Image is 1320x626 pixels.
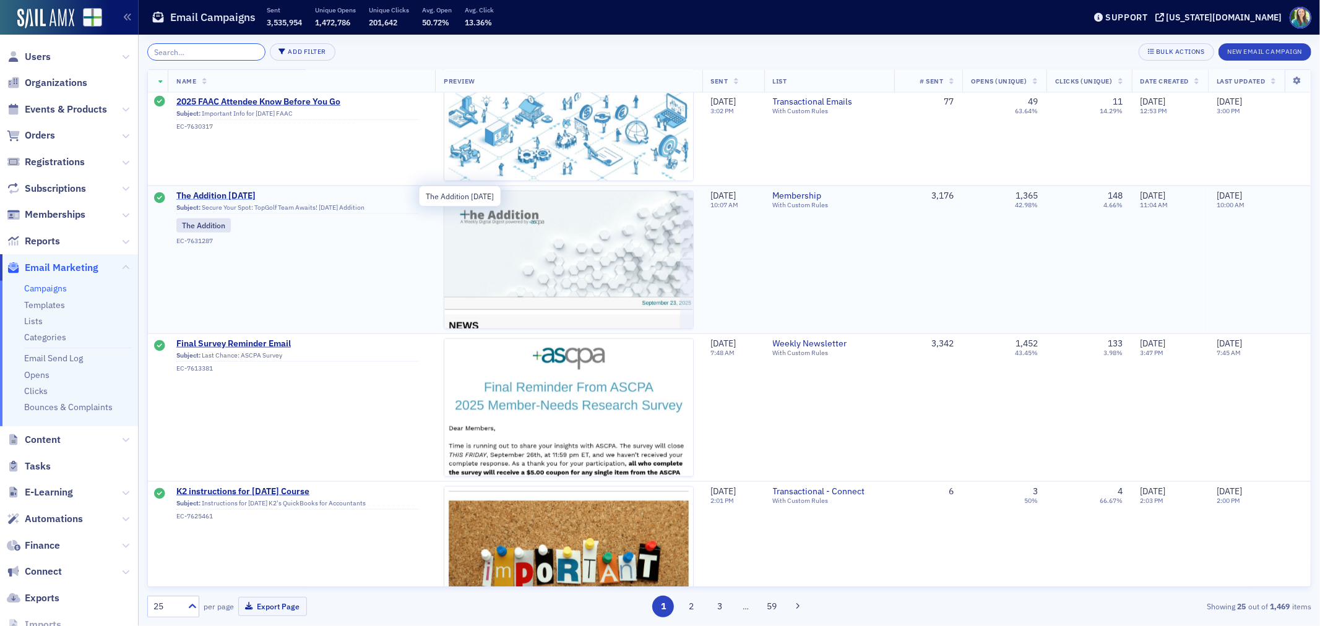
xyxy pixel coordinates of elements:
[176,364,419,372] div: EC-7613381
[1290,7,1311,28] span: Profile
[1028,96,1038,107] div: 49
[25,565,62,578] span: Connect
[1016,338,1038,349] div: 1,452
[24,283,67,294] a: Campaigns
[1141,496,1164,505] time: 2:03 PM
[25,76,87,90] span: Organizations
[465,6,494,14] p: Avg. Click
[737,601,754,612] span: …
[369,17,397,27] span: 201,642
[7,539,60,552] a: Finance
[1155,13,1287,22] button: [US_STATE][DOMAIN_NAME]
[1217,190,1242,201] span: [DATE]
[773,497,886,505] div: With Custom Rules
[1141,348,1164,357] time: 3:47 PM
[1139,43,1214,61] button: Bulk Actions
[176,351,201,359] span: Subject:
[176,351,419,362] div: Last Chance: ASCPA Survey
[24,353,83,364] a: Email Send Log
[773,486,886,497] a: Transactional - Connect
[1015,349,1038,357] div: 43.45%
[7,591,59,605] a: Exports
[315,6,356,14] p: Unique Opens
[1141,486,1166,497] span: [DATE]
[7,234,60,248] a: Reports
[176,122,419,130] div: EC-7630317
[25,50,51,64] span: Users
[1055,77,1113,85] span: Clicks (Unique)
[1217,348,1241,357] time: 7:45 AM
[773,201,886,209] div: With Custom Rules
[652,596,674,617] button: 1
[903,486,954,497] div: 6
[1015,107,1038,115] div: 63.64%
[932,601,1311,612] div: Showing out of items
[270,43,335,61] button: Add Filter
[25,155,85,169] span: Registrations
[176,191,419,202] span: The Addition [DATE]
[176,109,419,120] div: Important Info for [DATE] FAAC
[7,129,55,142] a: Orders
[711,496,735,505] time: 2:01 PM
[1167,12,1282,23] div: [US_STATE][DOMAIN_NAME]
[24,401,113,413] a: Bounces & Complaints
[773,191,886,202] a: Membership
[17,9,74,28] img: SailAMX
[465,17,492,27] span: 13.36%
[7,460,51,473] a: Tasks
[1141,77,1189,85] span: Date Created
[176,96,419,107] a: 2025 FAAC Attendee Know Before You Go
[155,96,166,108] div: Sent
[711,348,735,357] time: 7:48 AM
[7,486,73,499] a: E-Learning
[971,77,1027,85] span: Opens (Unique)
[1141,190,1166,201] span: [DATE]
[773,96,886,107] span: Transactional Emails
[1113,96,1123,107] div: 11
[709,596,730,617] button: 3
[711,190,736,201] span: [DATE]
[176,486,419,497] a: K2 instructions for [DATE] Course
[1105,12,1148,23] div: Support
[170,10,256,25] h1: Email Campaigns
[1141,200,1168,209] time: 11:04 AM
[711,200,739,209] time: 10:07 AM
[920,77,943,85] span: # Sent
[7,512,83,526] a: Automations
[1156,48,1204,55] div: Bulk Actions
[1118,486,1123,497] div: 4
[7,155,85,169] a: Registrations
[773,349,886,357] div: With Custom Rules
[238,597,307,616] button: Export Page
[1217,486,1242,497] span: [DATE]
[147,43,265,61] input: Search…
[773,338,886,349] span: Weekly Newsletter
[267,6,302,14] p: Sent
[1217,338,1242,349] span: [DATE]
[74,8,102,29] a: View Homepage
[155,488,166,500] div: Sent
[1108,338,1123,349] div: 133
[25,591,59,605] span: Exports
[315,17,350,27] span: 1,472,786
[7,565,62,578] a: Connect
[1219,43,1311,61] button: New Email Campaign
[773,107,886,115] div: With Custom Rules
[1268,601,1292,612] strong: 1,469
[1141,338,1166,349] span: [DATE]
[7,433,61,447] a: Content
[24,385,48,397] a: Clicks
[267,17,302,27] span: 3,535,954
[422,6,452,14] p: Avg. Open
[711,338,736,349] span: [DATE]
[25,486,73,499] span: E-Learning
[1235,601,1248,612] strong: 25
[1141,106,1168,115] time: 12:53 PM
[176,499,201,507] span: Subject:
[176,338,419,349] a: Final Survey Reminder Email
[176,237,419,245] div: EC-7631287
